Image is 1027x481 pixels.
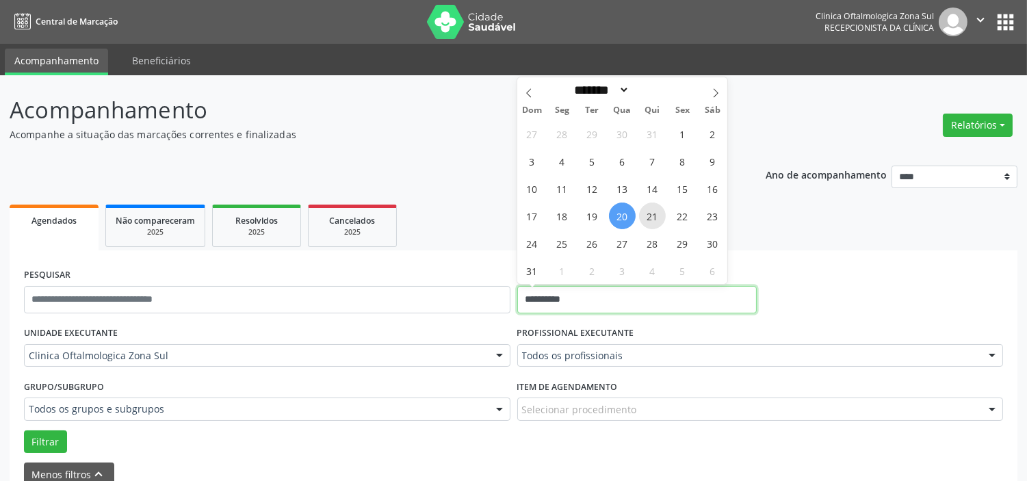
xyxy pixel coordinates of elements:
[10,10,118,33] a: Central de Marcação
[517,323,634,344] label: PROFISSIONAL EXECUTANTE
[639,175,666,202] span: Agosto 14, 2025
[318,227,387,237] div: 2025
[609,148,636,174] span: Agosto 6, 2025
[579,148,606,174] span: Agosto 5, 2025
[10,93,715,127] p: Acompanhamento
[222,227,291,237] div: 2025
[522,349,976,363] span: Todos os profissionais
[29,402,482,416] span: Todos os grupos e subgrupos
[697,106,727,115] span: Sáb
[766,166,887,183] p: Ano de acompanhamento
[519,230,545,257] span: Agosto 24, 2025
[579,230,606,257] span: Agosto 26, 2025
[549,203,575,229] span: Agosto 18, 2025
[330,215,376,226] span: Cancelados
[549,120,575,147] span: Julho 28, 2025
[608,106,638,115] span: Qua
[24,376,104,398] label: Grupo/Subgrupo
[519,120,545,147] span: Julho 27, 2025
[579,203,606,229] span: Agosto 19, 2025
[939,8,967,36] img: img
[609,257,636,284] span: Setembro 3, 2025
[629,83,675,97] input: Year
[24,265,70,286] label: PESQUISAR
[637,106,667,115] span: Qui
[699,175,726,202] span: Agosto 16, 2025
[669,120,696,147] span: Agosto 1, 2025
[639,257,666,284] span: Setembro 4, 2025
[669,148,696,174] span: Agosto 8, 2025
[36,16,118,27] span: Central de Marcação
[519,148,545,174] span: Agosto 3, 2025
[699,203,726,229] span: Agosto 23, 2025
[669,203,696,229] span: Agosto 22, 2025
[639,120,666,147] span: Julho 31, 2025
[577,106,608,115] span: Ter
[824,22,934,34] span: Recepcionista da clínica
[579,257,606,284] span: Setembro 2, 2025
[667,106,697,115] span: Sex
[699,230,726,257] span: Agosto 30, 2025
[31,215,77,226] span: Agendados
[609,230,636,257] span: Agosto 27, 2025
[993,10,1017,34] button: apps
[699,257,726,284] span: Setembro 6, 2025
[116,227,195,237] div: 2025
[122,49,200,73] a: Beneficiários
[669,257,696,284] span: Setembro 5, 2025
[669,230,696,257] span: Agosto 29, 2025
[549,230,575,257] span: Agosto 25, 2025
[235,215,278,226] span: Resolvidos
[639,203,666,229] span: Agosto 21, 2025
[517,376,618,398] label: Item de agendamento
[816,10,934,22] div: Clinica Oftalmologica Zona Sul
[116,215,195,226] span: Não compareceram
[973,12,988,27] i: 
[519,257,545,284] span: Agosto 31, 2025
[5,49,108,75] a: Acompanhamento
[570,83,630,97] select: Month
[549,257,575,284] span: Setembro 1, 2025
[24,323,118,344] label: UNIDADE EXECUTANTE
[549,175,575,202] span: Agosto 11, 2025
[579,120,606,147] span: Julho 29, 2025
[699,148,726,174] span: Agosto 9, 2025
[609,120,636,147] span: Julho 30, 2025
[519,175,545,202] span: Agosto 10, 2025
[699,120,726,147] span: Agosto 2, 2025
[943,114,1013,137] button: Relatórios
[967,8,993,36] button: 
[24,430,67,454] button: Filtrar
[547,106,577,115] span: Seg
[549,148,575,174] span: Agosto 4, 2025
[639,148,666,174] span: Agosto 7, 2025
[579,175,606,202] span: Agosto 12, 2025
[29,349,482,363] span: Clinica Oftalmologica Zona Sul
[669,175,696,202] span: Agosto 15, 2025
[522,402,637,417] span: Selecionar procedimento
[639,230,666,257] span: Agosto 28, 2025
[10,127,715,142] p: Acompanhe a situação das marcações correntes e finalizadas
[609,203,636,229] span: Agosto 20, 2025
[517,106,547,115] span: Dom
[609,175,636,202] span: Agosto 13, 2025
[519,203,545,229] span: Agosto 17, 2025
